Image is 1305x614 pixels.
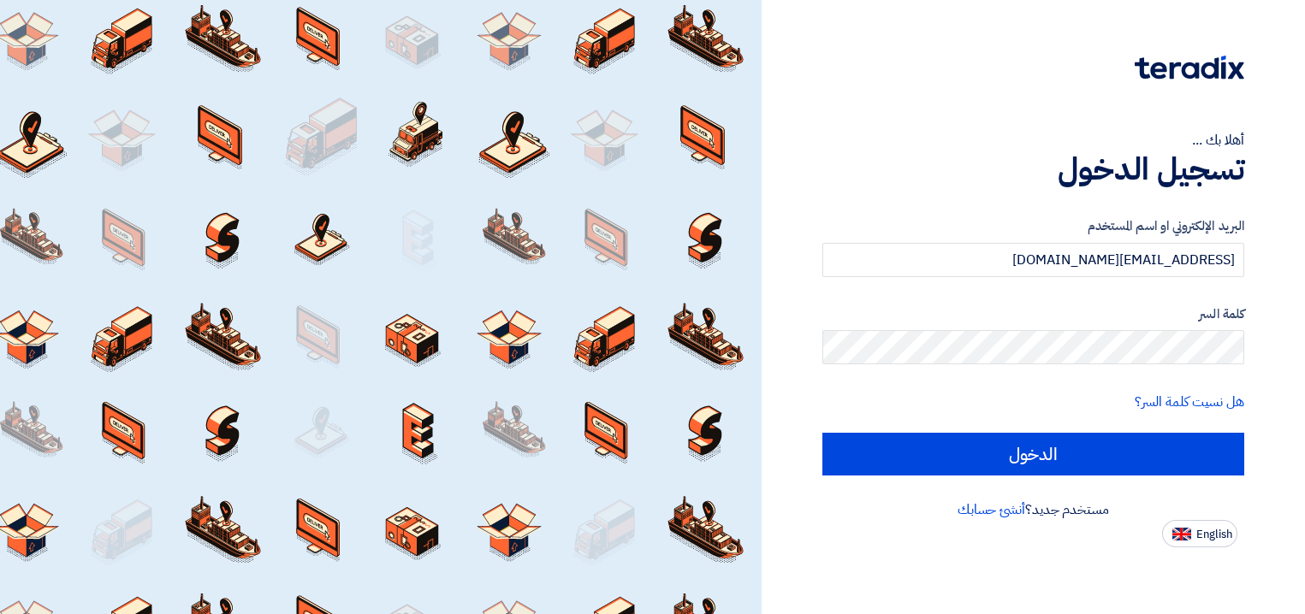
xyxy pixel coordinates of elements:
[822,151,1244,188] h1: تسجيل الدخول
[1196,528,1232,540] span: English
[1172,528,1191,540] img: en-US.png
[958,499,1025,520] a: أنشئ حسابك
[822,216,1244,236] label: البريد الإلكتروني او اسم المستخدم
[822,130,1244,151] div: أهلا بك ...
[822,433,1244,475] input: الدخول
[1135,56,1244,80] img: Teradix logo
[822,304,1244,324] label: كلمة السر
[822,243,1244,277] input: أدخل بريد العمل الإلكتروني او اسم المستخدم الخاص بك ...
[1162,520,1237,547] button: English
[822,499,1244,520] div: مستخدم جديد؟
[1135,392,1244,412] a: هل نسيت كلمة السر؟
